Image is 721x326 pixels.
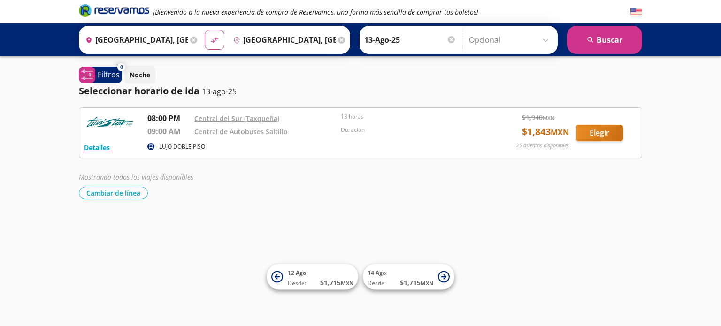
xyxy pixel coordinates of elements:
[79,3,149,17] i: Brand Logo
[124,66,155,84] button: Noche
[543,114,555,121] small: MXN
[202,86,237,97] p: 13-ago-25
[567,26,642,54] button: Buscar
[630,6,642,18] button: English
[368,279,386,288] span: Desde:
[363,264,454,290] button: 14 AgoDesde:$1,715MXN
[341,113,483,121] p: 13 horas
[84,113,136,131] img: RESERVAMOS
[469,28,553,52] input: Opcional
[120,63,123,71] span: 0
[79,3,149,20] a: Brand Logo
[79,173,193,182] em: Mostrando todos los viajes disponibles
[551,127,569,137] small: MXN
[79,187,148,199] button: Cambiar de línea
[79,67,122,83] button: 0Filtros
[194,114,279,123] a: Central del Sur (Taxqueña)
[230,28,336,52] input: Buscar Destino
[522,113,555,122] span: $ 1,940
[516,142,569,150] p: 25 asientos disponibles
[147,126,190,137] p: 09:00 AM
[79,84,199,98] p: Seleccionar horario de ida
[153,8,478,16] em: ¡Bienvenido a la nueva experiencia de compra de Reservamos, una forma más sencilla de comprar tus...
[421,280,433,287] small: MXN
[130,70,150,80] p: Noche
[368,269,386,277] span: 14 Ago
[159,143,205,151] p: LUJO DOBLE PISO
[288,279,306,288] span: Desde:
[400,278,433,288] span: $ 1,715
[98,69,120,80] p: Filtros
[194,127,288,136] a: Central de Autobuses Saltillo
[84,143,110,152] button: Detalles
[341,280,353,287] small: MXN
[522,125,569,139] span: $ 1,843
[364,28,456,52] input: Elegir Fecha
[82,28,188,52] input: Buscar Origen
[147,113,190,124] p: 08:00 PM
[576,125,623,141] button: Elegir
[320,278,353,288] span: $ 1,715
[267,264,358,290] button: 12 AgoDesde:$1,715MXN
[288,269,306,277] span: 12 Ago
[341,126,483,134] p: Duración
